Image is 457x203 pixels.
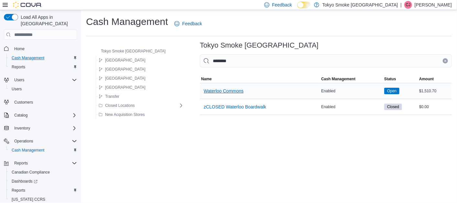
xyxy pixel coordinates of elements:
span: [GEOGRAPHIC_DATA] [105,67,146,72]
button: Operations [1,137,80,146]
span: Tokyo Smoke [GEOGRAPHIC_DATA] [101,49,166,54]
button: Reports [6,62,80,72]
button: Cash Management [6,146,80,155]
a: Cash Management [9,146,47,154]
div: Craig Jacobs [404,1,412,9]
span: Status [384,76,396,82]
a: Customers [12,98,36,106]
span: Home [14,46,25,51]
a: Dashboards [9,177,40,185]
span: Closed [384,104,402,110]
span: Inventory [12,124,77,132]
span: Dashboards [9,177,77,185]
button: Home [1,44,80,53]
span: Users [9,85,77,93]
a: Dashboards [6,177,80,186]
button: Users [1,75,80,85]
span: Closed [387,104,399,110]
input: This is a search bar. As you type, the results lower in the page will automatically filter. [200,54,452,67]
span: [GEOGRAPHIC_DATA] [105,76,146,81]
span: Operations [12,137,77,145]
button: Name [200,75,320,83]
button: Catalog [1,111,80,120]
a: Feedback [172,17,204,30]
div: $0.00 [418,103,452,111]
span: Feedback [272,2,292,8]
img: Cova [13,2,42,8]
a: Reports [9,186,28,194]
span: Cash Management [12,55,44,61]
div: Enabled [320,103,383,111]
button: Transfer [96,93,122,100]
span: Inventory [14,126,30,131]
p: Tokyo Smoke [GEOGRAPHIC_DATA] [322,1,398,9]
h3: Tokyo Smoke [GEOGRAPHIC_DATA] [200,41,319,49]
button: [GEOGRAPHIC_DATA] [96,56,148,64]
span: Canadian Compliance [9,168,77,176]
span: Name [201,76,212,82]
button: Waterloo Commons [201,85,246,97]
span: New Acquisition Stores [105,112,145,117]
span: Users [12,86,22,92]
button: Reports [6,186,80,195]
button: Reports [12,159,30,167]
a: Cash Management [9,54,47,62]
span: Reports [9,63,77,71]
span: Users [14,77,24,83]
span: Canadian Compliance [12,170,50,175]
span: Waterloo Commons [204,88,244,94]
span: Reports [9,186,77,194]
button: Amount [418,75,452,83]
span: Reports [12,64,25,70]
span: Operations [14,139,33,144]
span: [US_STATE] CCRS [12,197,45,202]
span: Open [387,88,397,94]
button: [GEOGRAPHIC_DATA] [96,74,148,82]
span: Reports [12,188,25,193]
button: Tokyo Smoke [GEOGRAPHIC_DATA] [92,47,168,55]
button: [GEOGRAPHIC_DATA] [96,65,148,73]
button: Cash Management [6,53,80,62]
button: Inventory [12,124,33,132]
button: Canadian Compliance [6,168,80,177]
button: Cash Management [320,75,383,83]
span: Reports [12,159,77,167]
span: Customers [12,98,77,106]
span: Cash Management [12,148,44,153]
span: [GEOGRAPHIC_DATA] [105,85,146,90]
p: | [400,1,402,9]
span: [GEOGRAPHIC_DATA] [105,58,146,63]
span: Load All Apps in [GEOGRAPHIC_DATA] [18,14,77,27]
input: Dark Mode [297,2,311,8]
span: Reports [14,161,28,166]
h1: Cash Management [86,15,168,28]
div: Enabled [320,87,383,95]
span: Customers [14,100,33,105]
span: Open [384,88,399,94]
span: Closed Locations [105,103,135,108]
button: Reports [1,159,80,168]
span: Cash Management [9,146,77,154]
button: Users [12,76,27,84]
button: Users [6,85,80,94]
span: Catalog [14,113,27,118]
div: $1,510.70 [418,87,452,95]
span: Feedback [182,20,202,27]
span: CJ [406,1,411,9]
span: Catalog [12,111,77,119]
button: Status [383,75,418,83]
button: Customers [1,97,80,107]
span: Dashboards [12,179,38,184]
a: Canadian Compliance [9,168,52,176]
button: zCLOSED Waterloo Boardwalk [201,100,269,113]
span: Transfer [105,94,119,99]
button: Inventory [1,124,80,133]
span: zCLOSED Waterloo Boardwalk [204,104,266,110]
button: Operations [12,137,36,145]
a: Home [12,45,27,53]
a: Users [9,85,24,93]
button: Clear input [443,58,448,63]
button: Catalog [12,111,30,119]
span: Cash Management [321,76,355,82]
span: Users [12,76,77,84]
